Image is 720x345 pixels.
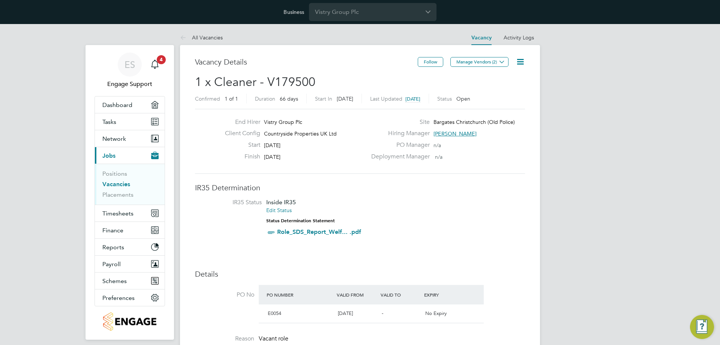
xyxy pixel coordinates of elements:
[315,95,332,102] label: Start In
[95,222,165,238] button: Finance
[280,95,298,102] span: 66 days
[225,95,238,102] span: 1 of 1
[456,95,470,102] span: Open
[219,130,260,137] label: Client Config
[94,312,165,331] a: Go to home page
[202,199,262,206] label: IR35 Status
[277,228,361,235] a: Role_SDS_Report_Welf... .pdf
[195,269,525,279] h3: Details
[264,154,280,160] span: [DATE]
[147,53,162,77] a: 4
[95,113,165,130] a: Tasks
[283,9,304,15] label: Business
[367,153,430,161] label: Deployment Manager
[690,315,714,339] button: Engage Resource Center
[259,335,288,342] span: Vacant role
[102,170,127,177] a: Positions
[264,119,302,125] span: Vistry Group Plc
[195,75,315,89] span: 1 x Cleaner - V179500
[103,312,156,331] img: countryside-properties-logo-retina.png
[195,183,525,193] h3: IR35 Determination
[433,130,477,137] span: [PERSON_NAME]
[102,294,135,301] span: Preferences
[425,310,447,316] span: No Expiry
[266,207,292,214] a: Edit Status
[102,135,126,142] span: Network
[95,256,165,272] button: Payroll
[219,141,260,149] label: Start
[95,164,165,205] div: Jobs
[264,142,280,149] span: [DATE]
[335,288,379,301] div: Valid From
[102,277,127,285] span: Schemes
[433,119,515,125] span: Bargates Christchurch (Old Police)
[450,57,508,67] button: Manage Vendors (2)
[367,130,430,137] label: Hiring Manager
[95,96,165,113] a: Dashboard
[219,153,260,161] label: Finish
[94,53,165,89] a: ESEngage Support
[102,191,133,198] a: Placements
[504,34,534,41] a: Activity Logs
[471,35,492,41] a: Vacancy
[195,335,254,343] label: Reason
[95,147,165,164] button: Jobs
[102,210,133,217] span: Timesheets
[255,95,275,102] label: Duration
[102,118,116,125] span: Tasks
[180,34,223,41] a: All Vacancies
[102,261,121,268] span: Payroll
[418,57,443,67] button: Follow
[370,95,402,102] label: Last Updated
[338,310,353,316] span: [DATE]
[435,154,442,160] span: n/a
[102,101,132,108] span: Dashboard
[95,289,165,306] button: Preferences
[219,118,260,126] label: End Hirer
[195,57,418,67] h3: Vacancy Details
[367,141,430,149] label: PO Manager
[422,288,466,301] div: Expiry
[195,95,220,102] label: Confirmed
[124,60,135,69] span: ES
[102,244,124,251] span: Reports
[337,95,353,102] span: [DATE]
[85,45,174,340] nav: Main navigation
[405,96,420,102] span: [DATE]
[265,288,335,301] div: PO Number
[102,152,115,159] span: Jobs
[102,227,123,234] span: Finance
[266,199,296,206] span: Inside IR35
[379,288,423,301] div: Valid To
[266,218,335,223] strong: Status Determination Statement
[264,130,337,137] span: Countryside Properties UK Ltd
[195,291,254,299] label: PO No
[94,80,165,89] span: Engage Support
[102,181,130,188] a: Vacancies
[95,130,165,147] button: Network
[382,310,383,316] span: -
[95,273,165,289] button: Schemes
[433,142,441,149] span: n/a
[367,118,430,126] label: Site
[157,55,166,64] span: 4
[95,239,165,255] button: Reports
[268,310,281,316] span: E0054
[95,205,165,221] button: Timesheets
[437,95,452,102] label: Status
